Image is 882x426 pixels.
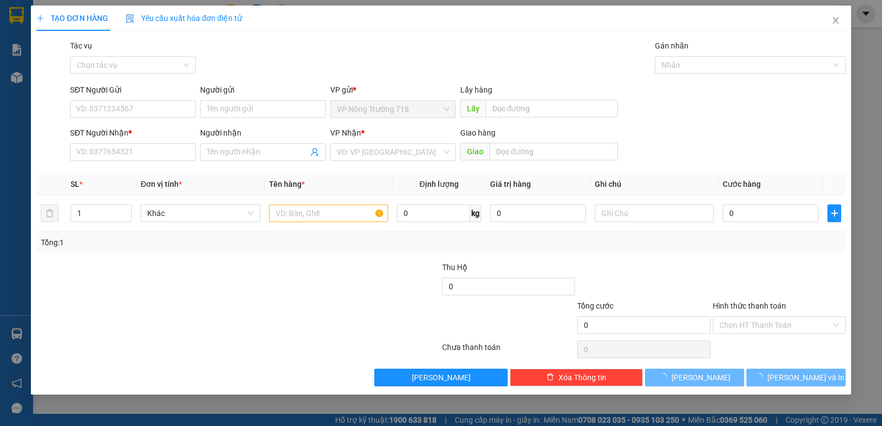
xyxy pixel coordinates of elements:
[820,6,851,36] button: Close
[490,204,586,222] input: 0
[412,371,471,384] span: [PERSON_NAME]
[441,341,576,360] div: Chưa thanh toán
[330,128,361,137] span: VP Nhận
[767,371,845,384] span: [PERSON_NAME] và In
[460,100,486,117] span: Lấy
[269,204,388,222] input: VD: Bàn, Ghế
[330,84,456,96] div: VP gửi
[141,180,182,188] span: Đơn vị tính
[755,373,767,381] span: loading
[470,204,481,222] span: kg
[490,180,531,188] span: Giá trị hàng
[645,369,744,386] button: [PERSON_NAME]
[442,263,467,272] span: Thu Hộ
[70,84,196,96] div: SĐT Người Gửi
[36,14,108,23] span: TẠO ĐƠN HÀNG
[36,14,44,22] span: plus
[200,127,326,139] div: Người nhận
[460,85,492,94] span: Lấy hàng
[310,148,319,157] span: user-add
[828,209,841,218] span: plus
[71,180,79,188] span: SL
[595,204,714,222] input: Ghi Chú
[486,100,619,117] input: Dọc đường
[510,369,643,386] button: deleteXóa Thông tin
[374,369,507,386] button: [PERSON_NAME]
[147,205,253,222] span: Khác
[41,236,341,249] div: Tổng: 1
[546,373,554,382] span: delete
[558,371,606,384] span: Xóa Thông tin
[337,101,449,117] span: VP Nông Trường 718
[460,143,490,160] span: Giao
[831,16,840,25] span: close
[671,371,730,384] span: [PERSON_NAME]
[70,127,196,139] div: SĐT Người Nhận
[126,14,242,23] span: Yêu cầu xuất hóa đơn điện tử
[827,204,841,222] button: plus
[659,373,671,381] span: loading
[126,14,135,23] img: icon
[713,301,786,310] label: Hình thức thanh toán
[746,369,846,386] button: [PERSON_NAME] và In
[577,301,614,310] span: Tổng cước
[590,174,718,195] th: Ghi chú
[200,84,326,96] div: Người gửi
[41,204,58,222] button: delete
[420,180,459,188] span: Định lượng
[70,41,92,50] label: Tác vụ
[269,180,305,188] span: Tên hàng
[490,143,619,160] input: Dọc đường
[460,128,496,137] span: Giao hàng
[723,180,761,188] span: Cước hàng
[655,41,689,50] label: Gán nhãn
